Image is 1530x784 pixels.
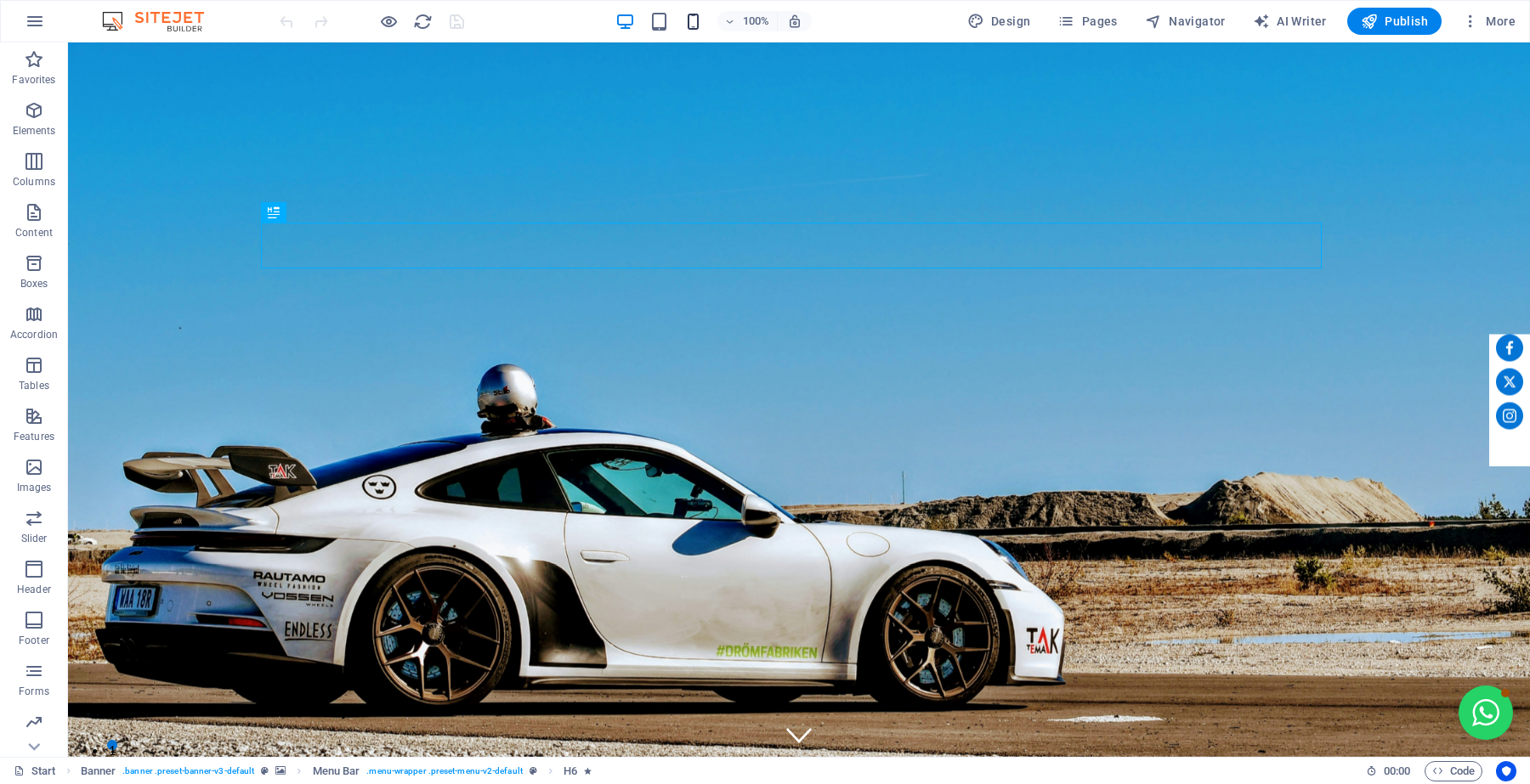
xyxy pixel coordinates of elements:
span: More [1462,13,1516,30]
span: AI Writer [1253,13,1327,30]
h6: Session time [1366,761,1411,781]
span: Code [1432,761,1475,781]
span: Pages [1057,13,1117,30]
span: Click to select. Double-click to edit [313,761,360,781]
button: More [1455,8,1522,35]
button: Usercentrics [1496,761,1516,781]
p: Images [17,481,52,494]
p: Features [14,430,54,443]
button: Publish [1347,8,1442,35]
button: Navigator [1138,8,1232,35]
i: This element is a customizable preset [261,766,269,776]
i: This element is a customizable preset [530,766,537,776]
i: On resize automatically adjust zoom level to fit chosen device. [787,14,802,29]
span: Click to select. Double-click to edit [81,761,116,781]
p: Tables [19,379,49,392]
button: Design [960,8,1038,35]
button: AI Writer [1246,8,1334,35]
button: 1 [39,697,49,708]
p: Elements [13,124,56,138]
h6: 100% [743,11,770,31]
p: Header [17,583,51,596]
span: 00 00 [1384,761,1410,781]
i: Element contains an animation [584,766,592,776]
button: Open chat window [1391,643,1445,697]
p: Content [15,226,53,240]
button: Code [1425,761,1482,781]
span: . banner .preset-banner-v3-default [122,761,254,781]
p: Marketing [10,736,57,749]
p: Forms [19,685,49,698]
i: This element contains a background [275,766,286,776]
button: reload [412,11,433,31]
span: . menu-wrapper .preset-menu-v2-default [366,761,522,781]
nav: breadcrumb [81,761,592,781]
span: Click to select. Double-click to edit [564,761,577,781]
p: Columns [13,175,55,189]
img: Editor Logo [98,11,225,31]
i: Reload page [413,12,433,31]
span: Navigator [1145,13,1226,30]
span: Design [967,13,1031,30]
span: : [1396,764,1398,777]
button: Click here to leave preview mode and continue editing [378,11,399,31]
p: Accordion [10,328,58,341]
p: Slider [21,532,48,545]
div: Design (Ctrl+Alt+Y) [960,8,1038,35]
p: Footer [19,634,49,647]
p: Favorites [12,73,55,87]
button: Pages [1051,8,1124,35]
a: Click to cancel selection. Double-click to open Pages [14,761,56,781]
p: Boxes [20,277,48,290]
span: Publish [1361,13,1428,30]
button: 100% [717,11,778,31]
